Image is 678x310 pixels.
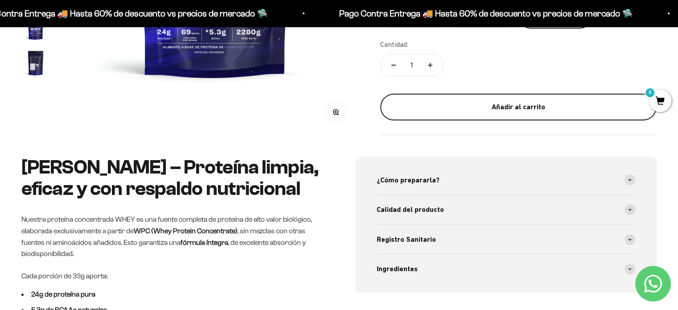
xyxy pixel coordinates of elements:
span: ¿Cómo prepararla? [377,174,440,186]
div: Detalles sobre ingredientes "limpios" [11,62,185,78]
button: Ir al artículo 7 [21,49,50,80]
span: Enviar [146,154,184,169]
span: Registro Sanitario [377,234,436,245]
div: Comparativa con otros productos similares [11,116,185,132]
strong: WPC (Whey Protein Concentrate) [134,227,238,235]
h2: [PERSON_NAME] – Proteína limpia, eficaz y con respaldo nutricional [21,157,323,200]
span: Ingredientes [377,263,418,275]
strong: 24g de proteína pura [31,290,95,298]
p: Pago Contra Entrega 🚚 Hasta 60% de descuento vs precios de mercado 🛸 [339,6,633,21]
img: Proteína Whey - Vainilla [21,49,50,77]
button: Enviar [145,154,185,169]
span: Calidad del producto [377,204,444,215]
summary: Registro Sanitario [377,225,636,254]
strong: fórmula íntegra [181,239,228,246]
input: Otra (por favor especifica) [29,134,184,149]
summary: Ingredientes [377,254,636,284]
button: Ir al artículo 6 [21,13,50,44]
label: Cantidad: [380,39,408,50]
summary: Calidad del producto [377,195,636,224]
p: Nuestra proteína concentrada WHEY es una fuente completa de proteína de alto valor biológico, ela... [21,214,323,259]
summary: ¿Cómo prepararla? [377,165,636,195]
button: Reducir cantidad [381,54,407,76]
button: Añadir al carrito [380,94,657,120]
p: Cada porción de 33g aporta: [21,270,323,282]
div: Certificaciones de calidad [11,98,185,114]
p: Para decidirte a comprar este suplemento, ¿qué información específica sobre su pureza, origen o c... [11,14,185,55]
div: País de origen de ingredientes [11,80,185,96]
img: Proteína Whey - Vainilla [21,13,50,41]
mark: 0 [645,87,655,98]
a: 0 [649,97,671,107]
button: Aumentar cantidad [417,54,443,76]
div: Añadir al carrito [398,101,639,113]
